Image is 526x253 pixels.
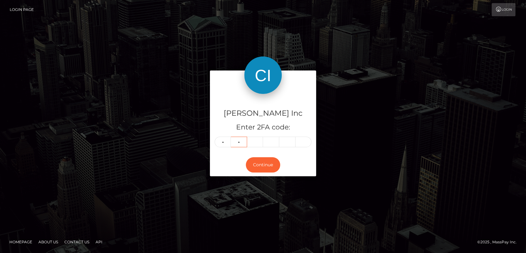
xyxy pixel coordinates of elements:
[36,237,61,247] a: About Us
[93,237,105,247] a: API
[244,56,282,94] img: Cindy Gallop Inc
[477,239,521,246] div: © 2025 , MassPay Inc.
[215,108,311,119] h4: [PERSON_NAME] Inc
[10,3,34,16] a: Login Page
[246,157,280,173] button: Continue
[62,237,92,247] a: Contact Us
[7,237,35,247] a: Homepage
[492,3,515,16] a: Login
[215,123,311,132] h5: Enter 2FA code:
